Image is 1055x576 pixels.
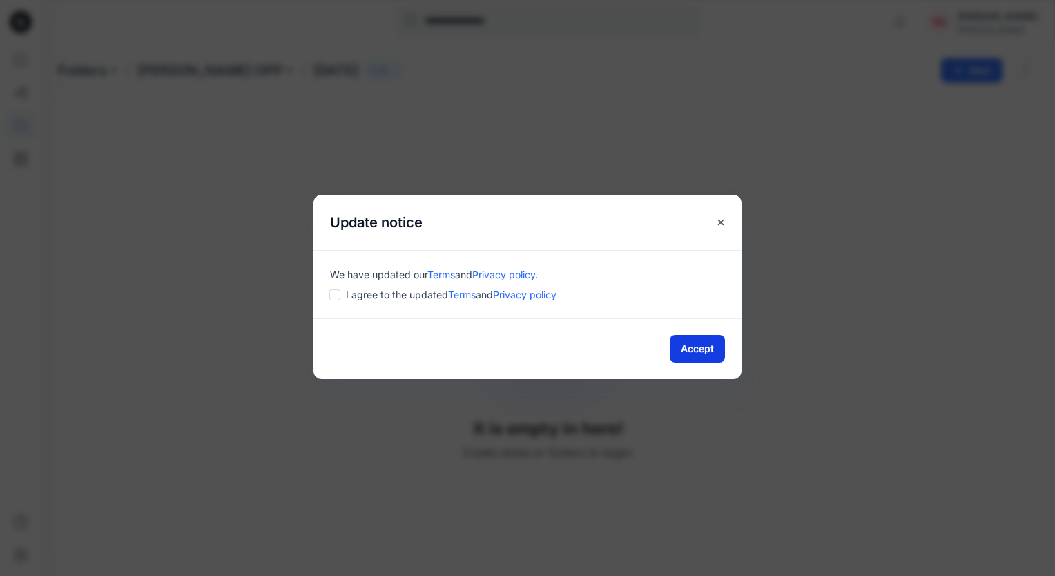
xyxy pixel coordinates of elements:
span: and [455,269,472,280]
div: We have updated our . [330,267,725,282]
a: Terms [448,289,476,300]
span: and [476,289,493,300]
a: Privacy policy [493,289,556,300]
h5: Update notice [313,195,439,250]
a: Terms [427,269,455,280]
button: Accept [670,335,725,363]
button: Close [708,210,733,235]
span: I agree to the updated [346,287,556,302]
a: Privacy policy [472,269,535,280]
